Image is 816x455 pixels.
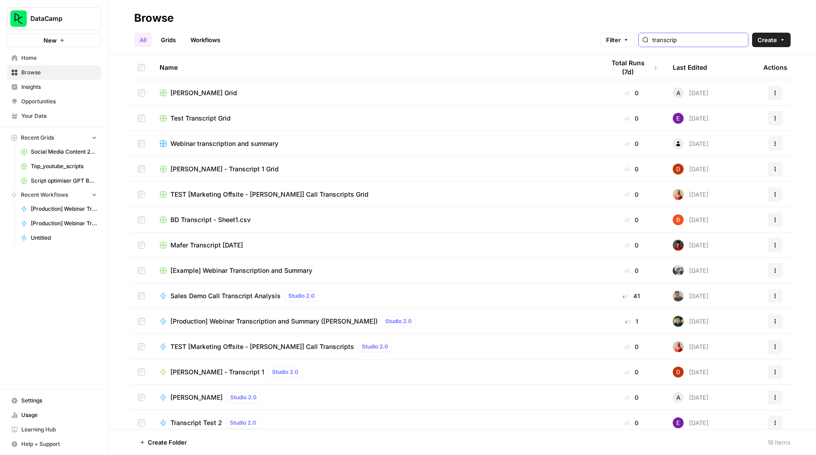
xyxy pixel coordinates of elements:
[673,392,709,403] div: [DATE]
[17,159,101,174] a: Top_youtube_scripts
[673,189,709,200] div: [DATE]
[170,291,281,300] span: Sales Demo Call Transcript Analysis
[7,94,101,109] a: Opportunities
[673,316,684,327] img: otvsmcihctxzw9magmud1ryisfe4
[362,343,388,351] span: Studio 2.0
[21,83,97,91] span: Insights
[170,241,243,250] span: Mafer Transcript [DATE]
[7,188,101,202] button: Recent Workflows
[44,36,57,45] span: New
[673,265,684,276] img: 16u0t9xp3lzpq90ej7qbh03965fg
[288,292,315,300] span: Studio 2.0
[7,131,101,145] button: Recent Grids
[605,165,658,174] div: 0
[160,367,590,378] a: [PERSON_NAME] - Transcript 1Studio 2.0
[767,438,791,447] div: 19 Items
[673,164,684,174] img: xn4bcsqcwo16kgdoe8rj5xrhu639
[21,397,97,405] span: Settings
[605,114,658,123] div: 0
[7,109,101,123] a: Your Data
[160,316,590,327] a: [Production] Webinar Transcription and Summary ([PERSON_NAME])Studio 2.0
[7,408,101,422] a: Usage
[605,55,658,80] div: Total Runs (7d)
[185,33,226,47] a: Workflows
[605,215,658,224] div: 0
[605,291,658,300] div: 41
[160,215,590,224] a: BD Transcript - Sheet1.csv
[17,216,101,231] a: [Production] Webinar Transcription and Summary for the
[605,317,658,326] div: 1
[21,134,54,142] span: Recent Grids
[31,177,97,185] span: Script optimiser GPT Build V2 Grid
[230,419,256,427] span: Studio 2.0
[155,33,181,47] a: Grids
[758,35,777,44] span: Create
[134,435,192,450] button: Create Folder
[673,87,709,98] div: [DATE]
[652,35,744,44] input: Search
[160,290,590,301] a: Sales Demo Call Transcript AnalysisStudio 2.0
[676,393,680,402] span: A
[10,10,27,27] img: DataCamp Logo
[17,174,101,188] a: Script optimiser GPT Build V2 Grid
[605,190,658,199] div: 0
[605,393,658,402] div: 0
[7,422,101,437] a: Learning Hub
[160,266,590,275] a: [Example] Webinar Transcription and Summary
[673,290,709,301] div: [DATE]
[7,393,101,408] a: Settings
[605,88,658,97] div: 0
[21,191,68,199] span: Recent Workflows
[763,55,787,80] div: Actions
[170,114,231,123] span: Test Transcript Grid
[673,240,709,251] div: [DATE]
[21,411,97,419] span: Usage
[160,139,590,148] a: Webinar transcription and summary
[170,88,237,97] span: [PERSON_NAME] Grid
[170,393,223,402] span: [PERSON_NAME]
[31,219,97,227] span: [Production] Webinar Transcription and Summary for the
[170,165,279,174] span: [PERSON_NAME] - Transcript 1 Grid
[160,165,590,174] a: [PERSON_NAME] - Transcript 1 Grid
[7,51,101,65] a: Home
[21,97,97,106] span: Opportunities
[673,265,709,276] div: [DATE]
[673,113,709,124] div: [DATE]
[606,35,621,44] span: Filter
[31,148,97,156] span: Social Media Content 2025
[17,145,101,159] a: Social Media Content 2025
[160,417,590,428] a: Transcript Test 2Studio 2.0
[148,438,187,447] span: Create Folder
[7,65,101,80] a: Browse
[673,417,684,428] img: e4njzf3bqkrs28am5bweqlth8km9
[30,14,85,23] span: DataCamp
[31,205,97,213] span: [Production] Webinar Transcription and Summary ([PERSON_NAME])
[600,33,635,47] button: Filter
[673,341,684,352] img: 73tj4e2hbqygs3j2d0ggtmcechkm
[676,88,680,97] span: A
[7,437,101,451] button: Help + Support
[673,138,709,149] div: [DATE]
[605,342,658,351] div: 0
[673,367,684,378] img: xn4bcsqcwo16kgdoe8rj5xrhu639
[21,440,97,448] span: Help + Support
[31,162,97,170] span: Top_youtube_scripts
[21,426,97,434] span: Learning Hub
[21,112,97,120] span: Your Data
[134,33,152,47] a: All
[160,190,590,199] a: TEST [Marketing Offsite - [PERSON_NAME]] Call Transcripts Grid
[272,368,298,376] span: Studio 2.0
[160,392,590,403] a: [PERSON_NAME]Studio 2.0
[673,316,709,327] div: [DATE]
[170,342,354,351] span: TEST [Marketing Offsite - [PERSON_NAME]] Call Transcripts
[170,139,278,148] span: Webinar transcription and summary
[673,164,709,174] div: [DATE]
[170,317,378,326] span: [Production] Webinar Transcription and Summary ([PERSON_NAME])
[673,214,684,225] img: ubblaqrcu943crb65ytfr4yx2m89
[21,54,97,62] span: Home
[673,341,709,352] div: [DATE]
[170,266,312,275] span: [Example] Webinar Transcription and Summary
[160,241,590,250] a: Mafer Transcript [DATE]
[170,190,369,199] span: TEST [Marketing Offsite - [PERSON_NAME]] Call Transcripts Grid
[673,417,709,428] div: [DATE]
